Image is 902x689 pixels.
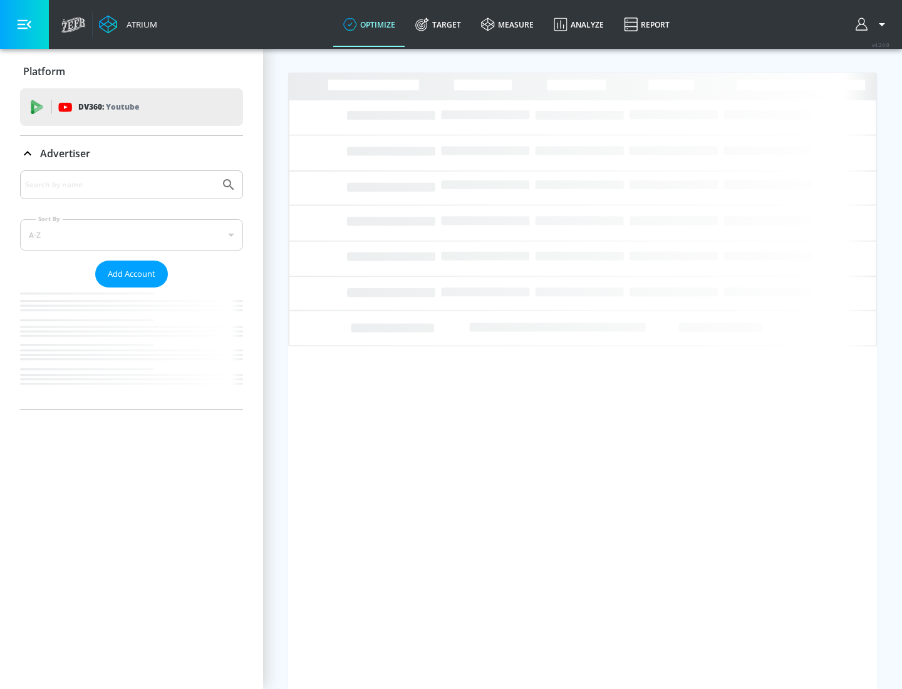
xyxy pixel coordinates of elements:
span: v 4.24.0 [872,41,889,48]
p: DV360: [78,100,139,114]
input: Search by name [25,177,215,193]
div: DV360: Youtube [20,88,243,126]
p: Advertiser [40,147,90,160]
a: Atrium [99,15,157,34]
div: Platform [20,54,243,89]
div: Advertiser [20,136,243,171]
p: Platform [23,65,65,78]
span: Add Account [108,267,155,281]
div: Atrium [122,19,157,30]
a: measure [471,2,544,47]
label: Sort By [36,215,63,223]
div: A-Z [20,219,243,251]
button: Add Account [95,261,168,288]
a: Report [614,2,680,47]
nav: list of Advertiser [20,288,243,409]
a: Analyze [544,2,614,47]
p: Youtube [106,100,139,113]
a: optimize [333,2,405,47]
a: Target [405,2,471,47]
div: Advertiser [20,170,243,409]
